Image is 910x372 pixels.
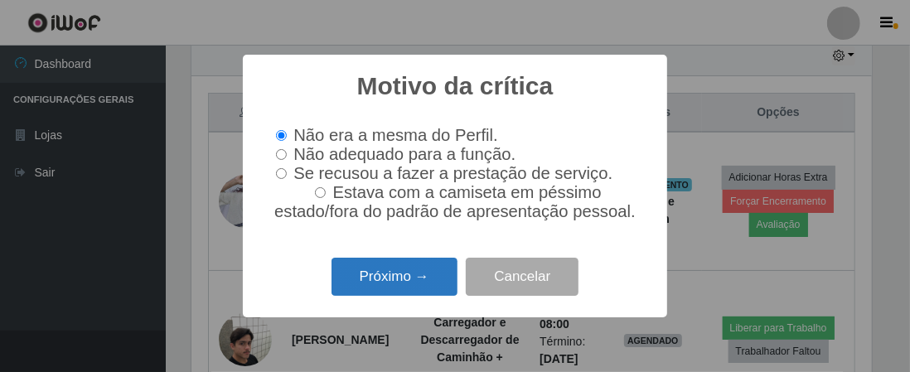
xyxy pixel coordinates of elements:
h2: Motivo da crítica [357,71,554,101]
button: Próximo → [332,258,457,297]
input: Se recusou a fazer a prestação de serviço. [276,168,287,179]
span: Não era a mesma do Perfil. [293,126,497,144]
span: Não adequado para a função. [293,145,516,163]
input: Estava com a camiseta em péssimo estado/fora do padrão de apresentação pessoal. [315,187,326,198]
input: Não era a mesma do Perfil. [276,130,287,141]
span: Estava com a camiseta em péssimo estado/fora do padrão de apresentação pessoal. [274,183,636,220]
button: Cancelar [466,258,578,297]
input: Não adequado para a função. [276,149,287,160]
span: Se recusou a fazer a prestação de serviço. [293,164,612,182]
